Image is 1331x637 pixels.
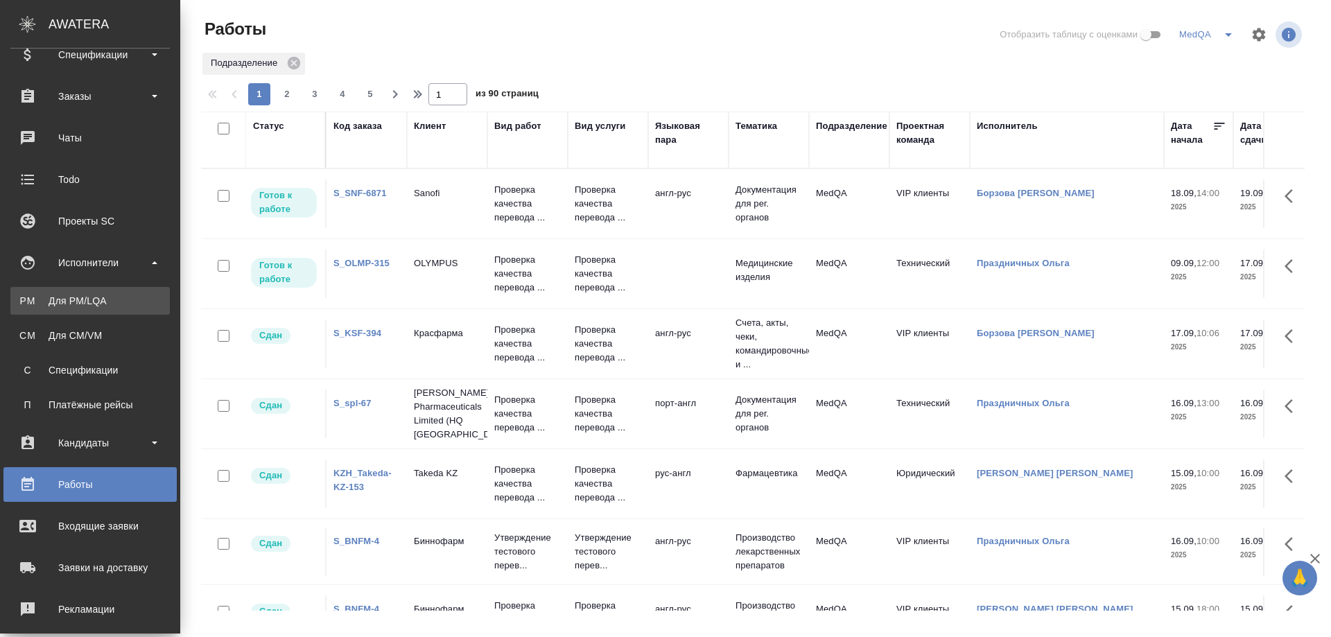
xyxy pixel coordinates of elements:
p: 15.09, [1171,468,1197,478]
td: MedQA [809,180,889,228]
a: Todo [3,162,177,197]
a: Проекты SC [3,204,177,238]
div: Код заказа [333,119,382,133]
a: S_OLMP-315 [333,258,390,268]
td: VIP клиенты [889,320,970,368]
button: 4 [331,83,354,105]
p: Производство лекарственных препаратов [736,531,802,573]
span: 4 [331,87,354,101]
a: Борзова [PERSON_NAME] [977,188,1095,198]
button: 5 [359,83,381,105]
p: 2025 [1240,480,1296,494]
p: 14:00 [1197,188,1219,198]
a: KZH_Takeda-KZ-153 [333,468,392,492]
td: англ-рус [648,180,729,228]
p: 2025 [1240,270,1296,284]
div: Todo [10,169,170,190]
p: Проверка качества перевода ... [494,463,561,505]
p: Документация для рег. органов [736,183,802,225]
button: 🙏 [1282,561,1317,595]
div: Спецификации [17,363,163,377]
div: Клиент [414,119,446,133]
td: англ-рус [648,527,729,576]
button: Здесь прячутся важные кнопки [1276,390,1310,423]
button: 3 [304,83,326,105]
p: 19.09, [1240,188,1266,198]
div: AWATERA [49,10,180,38]
p: 2025 [1240,200,1296,214]
td: Юридический [889,460,970,508]
td: VIP клиенты [889,527,970,576]
p: 16.09, [1240,536,1266,546]
div: Вид услуги [575,119,626,133]
p: 16.09, [1171,398,1197,408]
div: Работы [10,474,170,495]
p: 17.09, [1240,328,1266,338]
td: Технический [889,250,970,298]
p: Проверка качества перевода ... [494,323,561,365]
div: Менеджер проверил работу исполнителя, передает ее на следующий этап [250,326,318,345]
div: split button [1176,24,1242,46]
span: 3 [304,87,326,101]
div: Исполнители [10,252,170,273]
p: 2025 [1171,548,1226,562]
div: Исполнитель может приступить к работе [250,186,318,219]
a: Праздничных Ольга [977,398,1070,408]
div: Проектная команда [896,119,963,147]
a: PMДля PM/LQA [10,287,170,315]
button: Здесь прячутся важные кнопки [1276,320,1310,353]
div: Подразделение [202,53,305,75]
div: Статус [253,119,284,133]
p: [PERSON_NAME] Pharmaceuticals Limited (HQ [GEOGRAPHIC_DATA]) [414,386,480,442]
p: Takeda KZ [414,466,480,480]
p: Утверждение тестового перев... [494,531,561,573]
p: 17.09, [1240,258,1266,268]
div: Проекты SC [10,211,170,232]
p: Сдан [259,604,282,618]
p: Готов к работе [259,259,308,286]
a: Заявки на доставку [3,550,177,585]
div: Менеджер проверил работу исполнителя, передает ее на следующий этап [250,466,318,485]
a: S_spl-67 [333,398,372,408]
p: 10:06 [1197,328,1219,338]
div: Вид работ [494,119,541,133]
a: Праздничных Ольга [977,536,1070,546]
div: Кандидаты [10,433,170,453]
p: Sanofi [414,186,480,200]
td: MedQA [809,250,889,298]
div: Входящие заявки [10,516,170,536]
p: 15.09, [1171,604,1197,614]
a: CMДля CM/VM [10,322,170,349]
p: 12:00 [1197,258,1219,268]
p: 17.09, [1171,328,1197,338]
p: Проверка качества перевода ... [575,463,641,505]
p: Проверка качества перевода ... [575,323,641,365]
p: Проверка качества перевода ... [494,393,561,435]
a: S_SNF-6871 [333,188,387,198]
p: OLYMPUS [414,256,480,270]
p: 2025 [1171,410,1226,424]
a: Чаты [3,121,177,155]
p: Фармацевтика [736,466,802,480]
td: Технический [889,390,970,438]
a: Входящие заявки [3,509,177,543]
p: Готов к работе [259,189,308,216]
p: 2025 [1171,480,1226,494]
a: Праздничных Ольга [977,258,1070,268]
a: Рекламации [3,592,177,627]
div: Языковая пара [655,119,722,147]
p: 2025 [1240,410,1296,424]
a: S_KSF-394 [333,328,381,338]
td: MedQA [809,320,889,368]
td: MedQA [809,460,889,508]
div: Спецификации [10,44,170,65]
p: 2025 [1171,340,1226,354]
td: порт-англ [648,390,729,438]
a: S_BNFM-4 [333,536,379,546]
p: 18:00 [1197,604,1219,614]
button: 2 [276,83,298,105]
p: Медицинские изделия [736,256,802,284]
p: Проверка качества перевода ... [575,183,641,225]
p: Проверка качества перевода ... [494,253,561,295]
div: Платёжные рейсы [17,398,163,412]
